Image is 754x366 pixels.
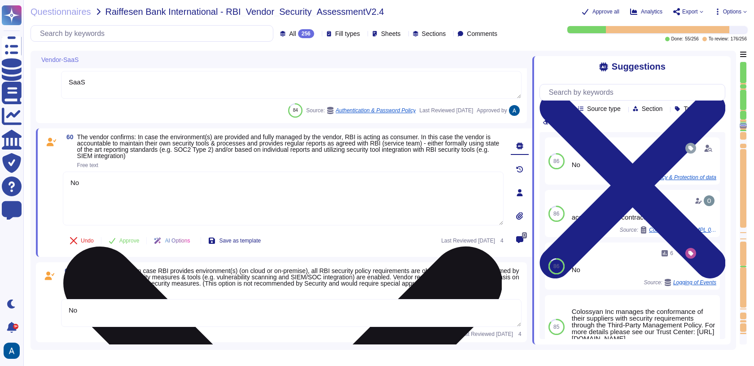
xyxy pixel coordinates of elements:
[553,211,559,216] span: 86
[422,31,446,37] span: Sections
[63,172,504,225] textarea: No
[335,31,360,37] span: Fill types
[582,8,619,15] button: Approve all
[592,9,619,14] span: Approve all
[723,9,741,14] span: Options
[509,105,520,116] img: user
[553,264,559,269] span: 86
[419,108,473,113] span: Last Reviewed [DATE]
[2,341,26,361] button: user
[31,7,91,16] span: Questionnaires
[467,31,497,37] span: Comments
[61,299,522,327] textarea: No
[499,238,504,243] span: 4
[61,268,72,274] span: 61
[298,29,314,38] div: 256
[77,162,98,168] span: Free text
[306,107,416,114] span: Source:
[63,134,74,140] span: 60
[336,108,416,113] span: Authentication & Password Policy
[630,8,662,15] button: Analytics
[517,331,522,337] span: 4
[685,37,699,41] span: 55 / 256
[522,232,527,238] span: 0
[477,108,507,113] span: Approved by
[289,31,296,37] span: All
[293,108,298,113] span: 84
[61,71,522,99] textarea: SaaS
[671,37,684,41] span: Done:
[553,324,559,330] span: 85
[35,26,273,41] input: Search by keywords
[641,9,662,14] span: Analytics
[13,324,18,329] div: 9+
[41,57,79,63] span: Vendor-SaaS
[572,308,716,342] div: Colossyan Inc manages the conformance of their suppliers with security requirements through the T...
[381,31,401,37] span: Sheets
[544,84,725,100] input: Search by keywords
[731,37,747,41] span: 176 / 256
[105,7,384,16] span: Raiffesen Bank International - RBI_Vendor_Security_AssessmentV2.4
[77,133,500,159] span: The vendor confirms: In case the environment(s) are provided and fully managed by the vendor, RBI...
[553,159,559,164] span: 86
[682,9,698,14] span: Export
[704,195,715,206] img: user
[709,37,729,41] span: To review:
[4,343,20,359] img: user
